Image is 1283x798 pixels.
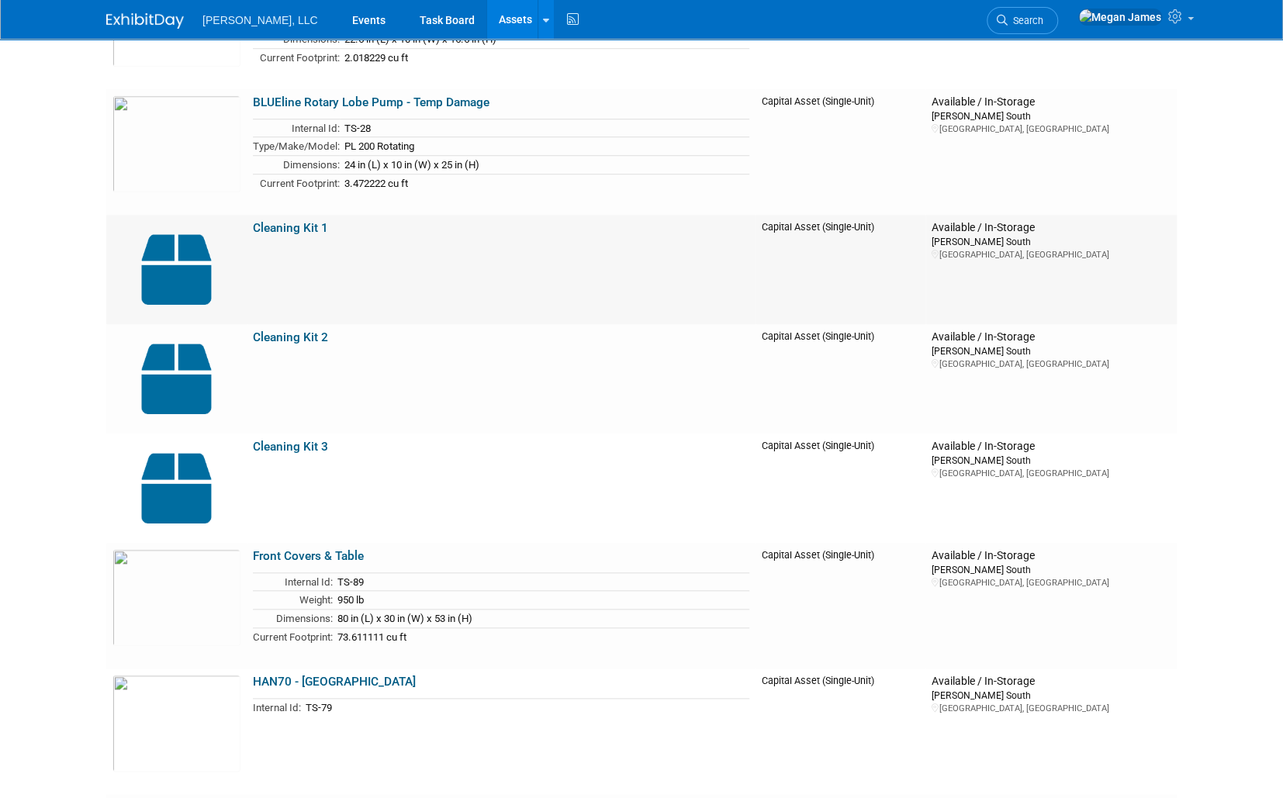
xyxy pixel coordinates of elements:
img: Capital-Asset-Icon-2.png [112,221,240,318]
div: [GEOGRAPHIC_DATA], [GEOGRAPHIC_DATA] [932,123,1171,135]
a: Cleaning Kit 2 [253,330,328,344]
div: Available / In-Storage [932,549,1171,563]
td: TS-79 [301,698,749,716]
img: Megan James [1078,9,1162,26]
span: [PERSON_NAME], LLC [202,14,318,26]
td: Capital Asset (Single-Unit) [756,215,925,324]
div: [PERSON_NAME] South [932,344,1171,358]
div: [PERSON_NAME] South [932,235,1171,248]
td: Capital Asset (Single-Unit) [756,543,925,668]
td: Weight: [253,591,333,610]
td: TS-89 [333,572,749,591]
td: 73.611111 cu ft [333,627,749,645]
div: [PERSON_NAME] South [932,563,1171,576]
td: Current Footprint: [253,627,333,645]
td: Current Footprint: [253,174,340,192]
div: Available / In-Storage [932,330,1171,344]
td: Type/Make/Model: [253,137,340,156]
td: Dimensions: [253,610,333,628]
div: Available / In-Storage [932,440,1171,454]
td: Capital Asset (Single-Unit) [756,89,925,215]
td: Internal Id: [253,698,301,716]
span: 80 in (L) x 30 in (W) x 53 in (H) [337,613,472,624]
td: Capital Asset (Single-Unit) [756,668,925,794]
td: Dimensions: [253,156,340,174]
td: Internal Id: [253,572,333,591]
td: Internal Id: [253,119,340,137]
div: [PERSON_NAME] South [932,689,1171,702]
td: 2.018229 cu ft [340,48,749,66]
div: Available / In-Storage [932,675,1171,689]
td: Capital Asset (Single-Unit) [756,324,925,434]
span: Search [1008,15,1043,26]
td: Capital Asset (Single-Unit) [756,434,925,543]
img: Capital-Asset-Icon-2.png [112,330,240,427]
span: 950 lb [337,594,364,606]
img: ExhibitDay [106,13,184,29]
a: Cleaning Kit 1 [253,221,328,235]
td: 3.472222 cu ft [340,174,749,192]
td: TS-28 [340,119,749,137]
td: Current Footprint: [253,48,340,66]
div: [PERSON_NAME] South [932,454,1171,467]
div: [GEOGRAPHIC_DATA], [GEOGRAPHIC_DATA] [932,249,1171,261]
div: [GEOGRAPHIC_DATA], [GEOGRAPHIC_DATA] [932,358,1171,370]
div: Available / In-Storage [932,95,1171,109]
td: PL 200 Rotating [340,137,749,156]
div: Available / In-Storage [932,221,1171,235]
img: Capital-Asset-Icon-2.png [112,440,240,537]
span: 24 in (L) x 10 in (W) x 25 in (H) [344,159,479,171]
a: Search [987,7,1058,34]
div: [PERSON_NAME] South [932,109,1171,123]
a: HAN70 - [GEOGRAPHIC_DATA] [253,675,416,689]
a: Front Covers & Table [253,549,364,563]
div: [GEOGRAPHIC_DATA], [GEOGRAPHIC_DATA] [932,577,1171,589]
div: [GEOGRAPHIC_DATA], [GEOGRAPHIC_DATA] [932,703,1171,714]
a: BLUEline Rotary Lobe Pump - Temp Damage [253,95,489,109]
a: Cleaning Kit 3 [253,440,328,454]
div: [GEOGRAPHIC_DATA], [GEOGRAPHIC_DATA] [932,468,1171,479]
